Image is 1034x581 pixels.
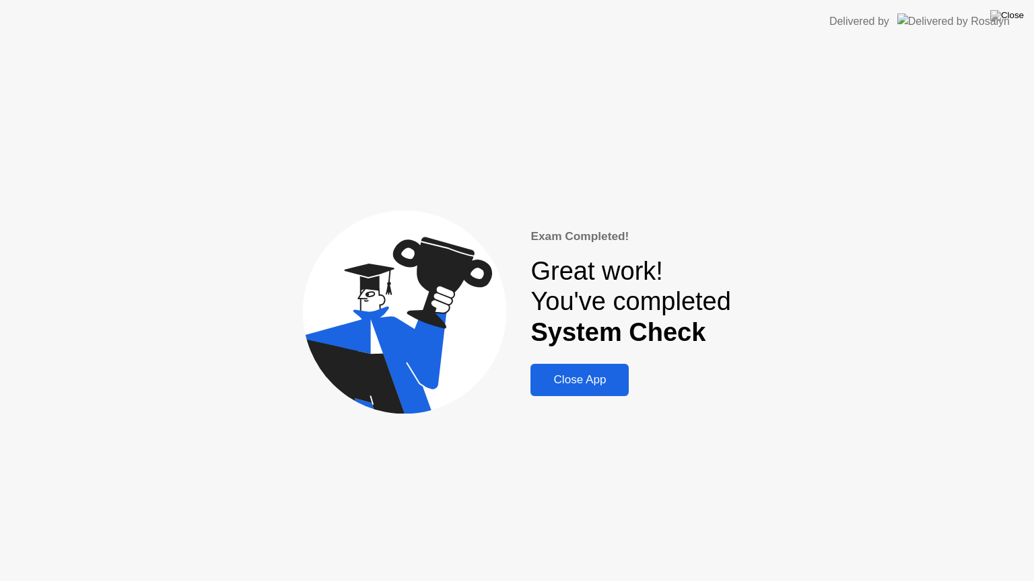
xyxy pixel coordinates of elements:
[990,10,1024,21] img: Close
[530,228,730,245] div: Exam Completed!
[897,13,1010,29] img: Delivered by Rosalyn
[829,13,889,30] div: Delivered by
[530,364,629,396] button: Close App
[530,256,730,348] div: Great work! You've completed
[535,373,625,387] div: Close App
[530,318,705,346] b: System Check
